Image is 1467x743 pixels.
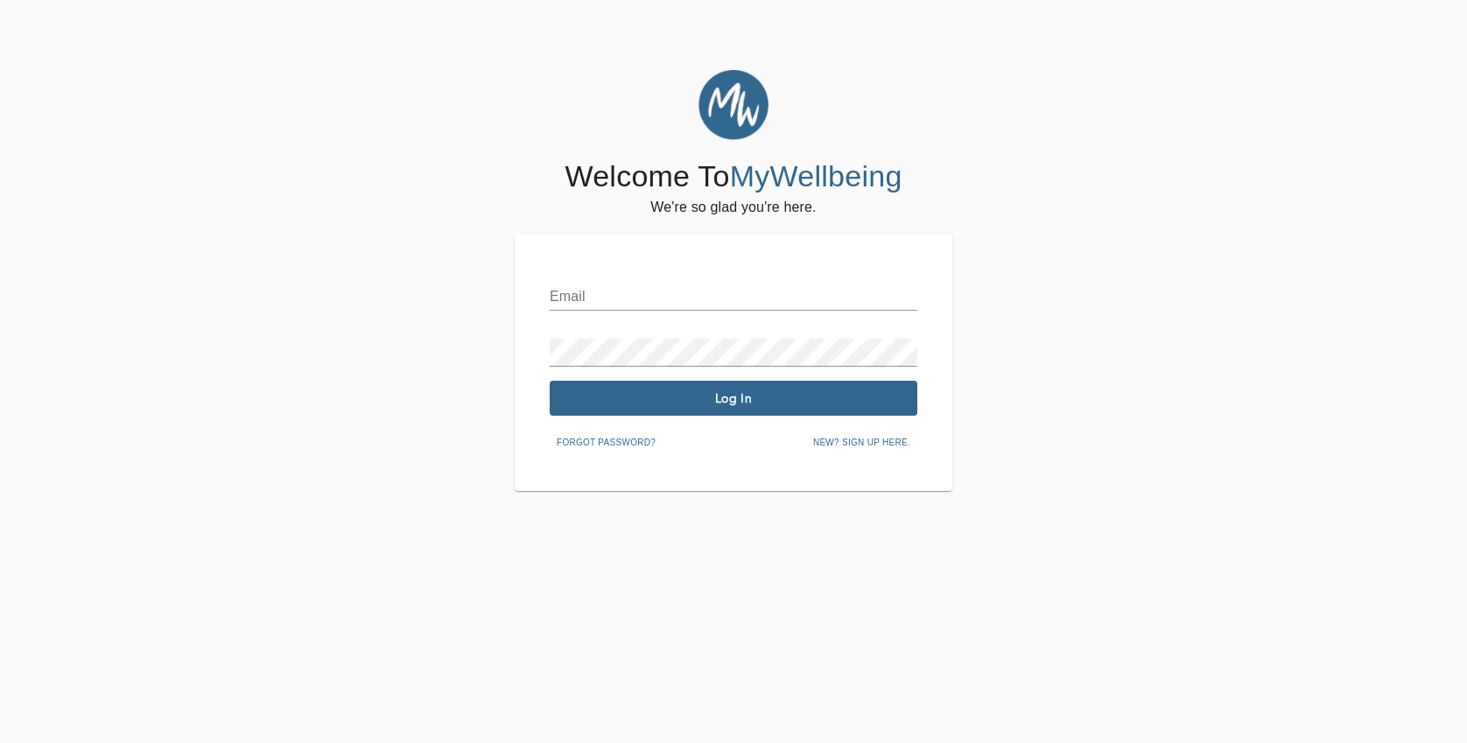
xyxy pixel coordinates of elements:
[565,158,902,195] h4: Welcome To
[550,434,663,448] a: Forgot password?
[557,390,910,407] span: Log In
[698,70,769,140] img: MyWellbeing
[806,430,917,456] button: New? Sign up here.
[730,159,902,193] span: MyWellbeing
[550,381,917,416] button: Log In
[557,435,656,451] span: Forgot password?
[550,430,663,456] button: Forgot password?
[650,195,816,220] h6: We're so glad you're here.
[813,435,910,451] span: New? Sign up here.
